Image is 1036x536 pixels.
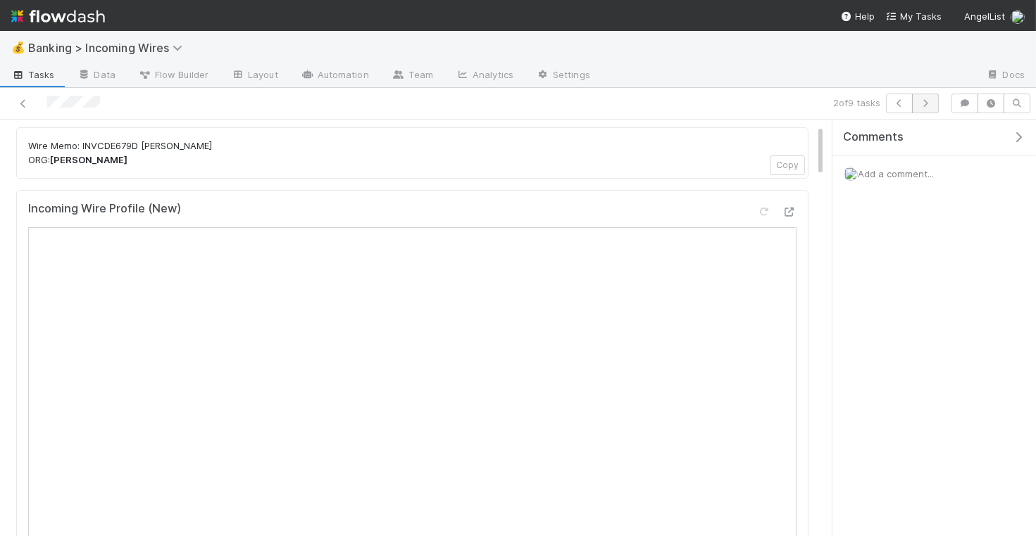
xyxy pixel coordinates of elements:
span: 2 of 9 tasks [833,96,880,110]
a: Automation [289,65,380,87]
a: Flow Builder [127,65,220,87]
a: Analytics [444,65,525,87]
a: Layout [220,65,289,87]
a: Settings [525,65,601,87]
span: Comments [843,130,904,144]
p: Wire Memo: INVCDE679D [PERSON_NAME] ORG: [28,139,797,167]
a: Data [66,65,127,87]
a: Team [380,65,444,87]
span: Banking > Incoming Wires [28,41,189,55]
span: Flow Builder [138,68,208,82]
button: Copy [770,155,805,175]
span: AngelList [964,11,1005,22]
strong: [PERSON_NAME] [50,154,127,165]
img: avatar_eacbd5bb-7590-4455-a9e9-12dcb5674423.png [1011,10,1025,24]
a: Docs [975,65,1036,87]
img: avatar_eacbd5bb-7590-4455-a9e9-12dcb5674423.png [844,167,858,181]
div: Help [841,9,875,23]
span: 💰 [11,42,25,53]
a: My Tasks [886,9,942,23]
span: Tasks [11,68,55,82]
h5: Incoming Wire Profile (New) [28,202,181,216]
img: logo-inverted-e16ddd16eac7371096b0.svg [11,4,105,28]
span: My Tasks [886,11,942,22]
span: Add a comment... [858,168,934,179]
